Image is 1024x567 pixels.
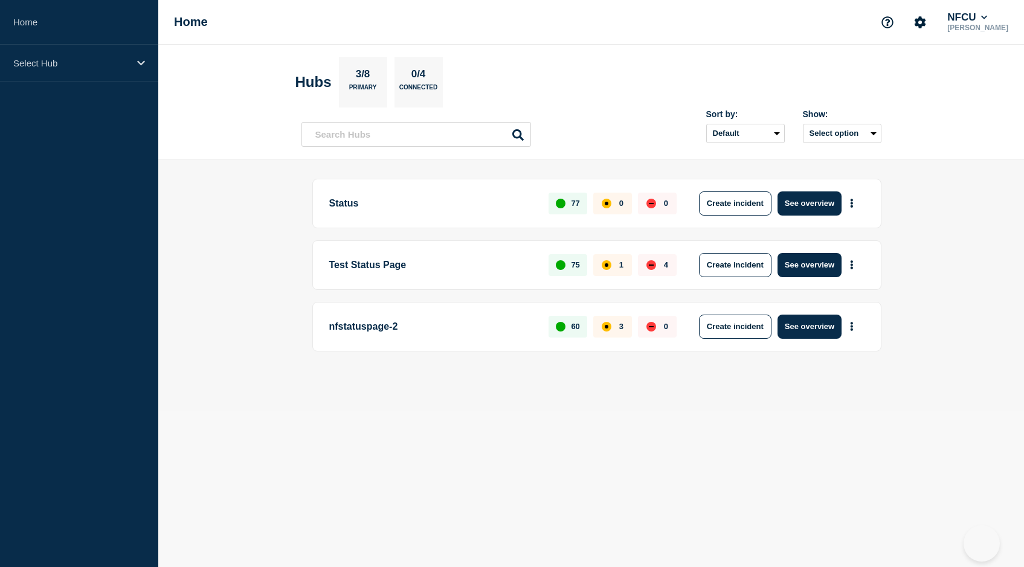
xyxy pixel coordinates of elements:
button: See overview [778,253,842,277]
button: See overview [778,315,842,339]
p: 0 [664,199,668,208]
p: 0/4 [407,68,430,84]
p: 1 [619,260,623,269]
p: Select Hub [13,58,129,68]
p: Status [329,191,535,216]
button: See overview [778,191,842,216]
p: [PERSON_NAME] [945,24,1011,32]
p: nfstatuspage-2 [329,315,535,339]
div: affected [602,199,611,208]
div: up [556,322,565,332]
p: Test Status Page [329,253,535,277]
p: 0 [664,322,668,331]
button: More actions [844,315,860,338]
select: Sort by [706,124,785,143]
div: affected [602,322,611,332]
button: Create incident [699,315,771,339]
p: 60 [571,322,579,331]
div: up [556,199,565,208]
div: Show: [803,109,881,119]
div: down [646,322,656,332]
div: up [556,260,565,270]
div: down [646,199,656,208]
p: 0 [619,199,623,208]
button: More actions [844,254,860,276]
button: Account settings [907,10,933,35]
h1: Home [174,15,208,29]
h2: Hubs [295,74,332,91]
button: Create incident [699,253,771,277]
p: Primary [349,84,377,97]
button: More actions [844,192,860,214]
p: 4 [664,260,668,269]
div: down [646,260,656,270]
button: Select option [803,124,881,143]
input: Search Hubs [301,122,531,147]
p: 77 [571,199,579,208]
p: Connected [399,84,437,97]
iframe: Help Scout Beacon - Open [964,525,1000,562]
button: Support [875,10,900,35]
div: affected [602,260,611,270]
button: Create incident [699,191,771,216]
p: 3 [619,322,623,331]
div: Sort by: [706,109,785,119]
p: 75 [571,260,579,269]
p: 3/8 [351,68,375,84]
button: NFCU [945,11,990,24]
